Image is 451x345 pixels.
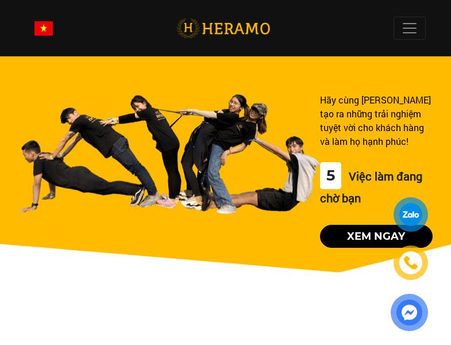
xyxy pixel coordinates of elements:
div: Hãy cùng [PERSON_NAME] tạo ra những trải nghiệm tuyệt vời cho khách hàng và làm họ hạnh phúc! [320,93,433,148]
img: banner [18,93,320,214]
img: logo [176,17,270,40]
a: phone-icon [395,247,426,278]
span: Việc làm đang chờ bạn [320,168,422,205]
div: 5 [320,162,341,189]
button: Xem ngay [320,225,433,248]
img: vn-flag.png [34,21,53,36]
img: phone-icon [404,256,417,269]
